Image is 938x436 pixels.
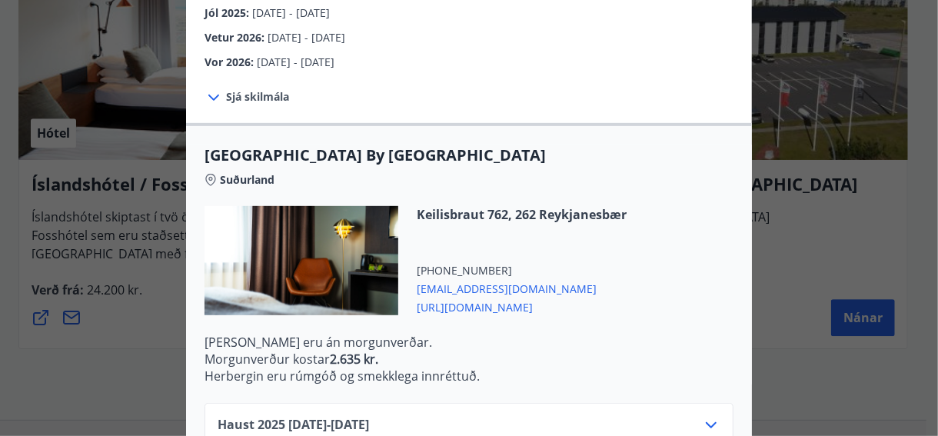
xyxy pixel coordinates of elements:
[205,55,257,69] span: Vor 2026 :
[252,5,330,20] span: [DATE] - [DATE]
[268,30,345,45] span: [DATE] - [DATE]
[226,89,289,105] span: Sjá skilmála
[257,55,334,69] span: [DATE] - [DATE]
[205,30,268,45] span: Vetur 2026 :
[205,5,252,20] span: Jól 2025 :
